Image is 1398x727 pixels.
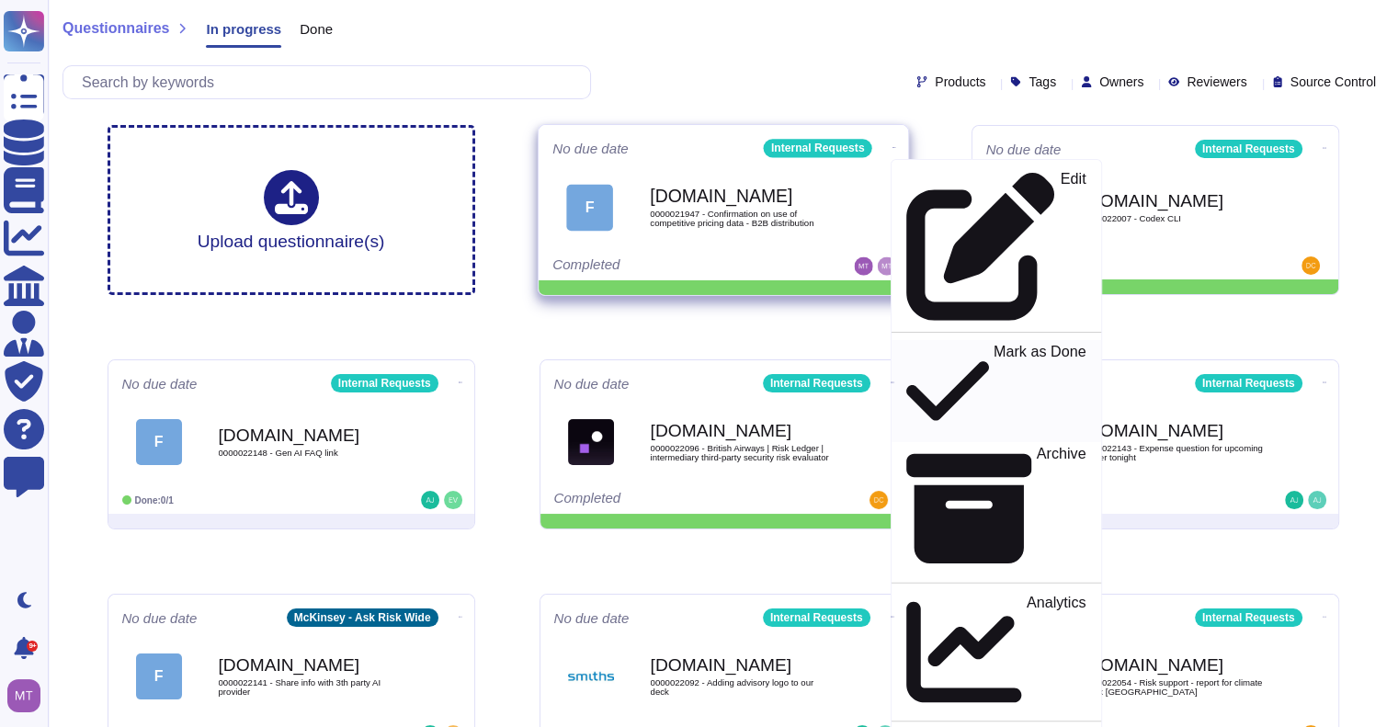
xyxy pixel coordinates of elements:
[122,611,198,625] span: No due date
[891,442,1100,575] a: Archive
[877,257,895,276] img: user
[651,656,835,674] b: [DOMAIN_NAME]
[122,377,198,391] span: No due date
[287,608,438,627] div: McKinsey - Ask Risk Wide
[552,142,629,155] span: No due date
[566,184,613,231] div: F
[1083,192,1267,210] b: [DOMAIN_NAME]
[27,641,38,652] div: 9+
[1036,447,1085,572] p: Archive
[1083,678,1267,696] span: 0000022054 - Risk support - report for climate week [GEOGRAPHIC_DATA]
[651,444,835,461] span: 0000022096 - British Airways | Risk Ledger | intermediary third-party security risk evaluator
[219,426,403,444] b: [DOMAIN_NAME]
[554,611,630,625] span: No due date
[73,66,590,98] input: Search by keywords
[763,374,870,392] div: Internal Requests
[993,345,1085,438] p: Mark as Done
[891,340,1100,442] a: Mark as Done
[763,139,871,157] div: Internal Requests
[331,374,438,392] div: Internal Requests
[136,653,182,699] div: F
[421,491,439,509] img: user
[1195,374,1302,392] div: Internal Requests
[1060,172,1085,321] p: Edit
[554,377,630,391] span: No due date
[1083,656,1267,674] b: [DOMAIN_NAME]
[554,491,779,509] div: Completed
[1285,491,1303,509] img: user
[1195,608,1302,627] div: Internal Requests
[1083,444,1267,461] span: 0000022143 - Expense question for upcoming dinner tonight
[135,495,174,505] span: Done: 0/1
[763,608,870,627] div: Internal Requests
[1083,214,1267,223] span: 0000022007 - Codex CLI
[1026,596,1085,710] p: Analytics
[206,22,281,36] span: In progress
[552,257,780,276] div: Completed
[219,656,403,674] b: [DOMAIN_NAME]
[1308,491,1326,509] img: user
[136,419,182,465] div: F
[1187,75,1246,88] span: Reviewers
[1301,256,1320,275] img: user
[891,591,1100,714] a: Analytics
[869,491,888,509] img: user
[300,22,333,36] span: Done
[4,676,53,716] button: user
[1099,75,1143,88] span: Owners
[198,170,385,250] div: Upload questionnaire(s)
[219,449,403,458] span: 0000022148 - Gen AI FAQ link
[1029,75,1056,88] span: Tags
[7,679,40,712] img: user
[986,142,1062,156] span: No due date
[854,257,872,276] img: user
[650,187,835,205] b: [DOMAIN_NAME]
[651,422,835,439] b: [DOMAIN_NAME]
[444,491,462,509] img: user
[651,678,835,696] span: 0000022092 - Adding advisory logo to our deck
[1083,422,1267,439] b: [DOMAIN_NAME]
[568,419,614,465] img: Logo
[219,678,403,696] span: 0000022141 - Share info with 3th party AI provider
[935,75,985,88] span: Products
[891,167,1100,324] a: Edit
[650,210,835,227] span: 0000021947 - Confirmation on use of competitive pricing data - B2B distribution
[1290,75,1376,88] span: Source Control
[568,653,614,699] img: Logo
[1195,140,1302,158] div: Internal Requests
[63,21,169,36] span: Questionnaires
